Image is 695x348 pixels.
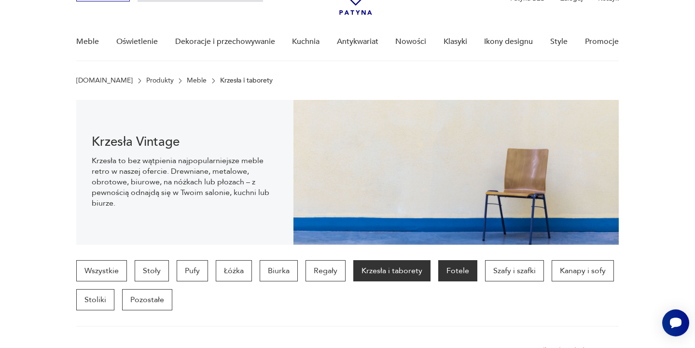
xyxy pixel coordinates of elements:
a: Regały [306,260,346,281]
a: Krzesła i taborety [353,260,431,281]
a: [DOMAIN_NAME] [76,77,133,84]
a: Ikony designu [484,23,533,60]
a: Nowości [395,23,426,60]
a: Łóżka [216,260,252,281]
a: Antykwariat [337,23,378,60]
a: Produkty [146,77,174,84]
a: Stoły [135,260,169,281]
a: Stoliki [76,289,114,310]
a: Oświetlenie [116,23,158,60]
a: Kuchnia [292,23,320,60]
a: Meble [76,23,99,60]
a: Kanapy i sofy [552,260,614,281]
a: Pozostałe [122,289,172,310]
p: Krzesła i taborety [220,77,273,84]
a: Fotele [438,260,477,281]
a: Meble [187,77,207,84]
a: Biurka [260,260,298,281]
a: Promocje [585,23,619,60]
a: Wszystkie [76,260,127,281]
a: Klasyki [444,23,467,60]
a: Style [550,23,568,60]
p: Krzesła to bez wątpienia najpopularniejsze meble retro w naszej ofercie. Drewniane, metalowe, obr... [92,155,278,209]
iframe: Smartsupp widget button [662,309,689,336]
a: Szafy i szafki [485,260,544,281]
h1: Krzesła Vintage [92,136,278,148]
a: Dekoracje i przechowywanie [175,23,275,60]
img: bc88ca9a7f9d98aff7d4658ec262dcea.jpg [293,100,619,245]
a: Pufy [177,260,208,281]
